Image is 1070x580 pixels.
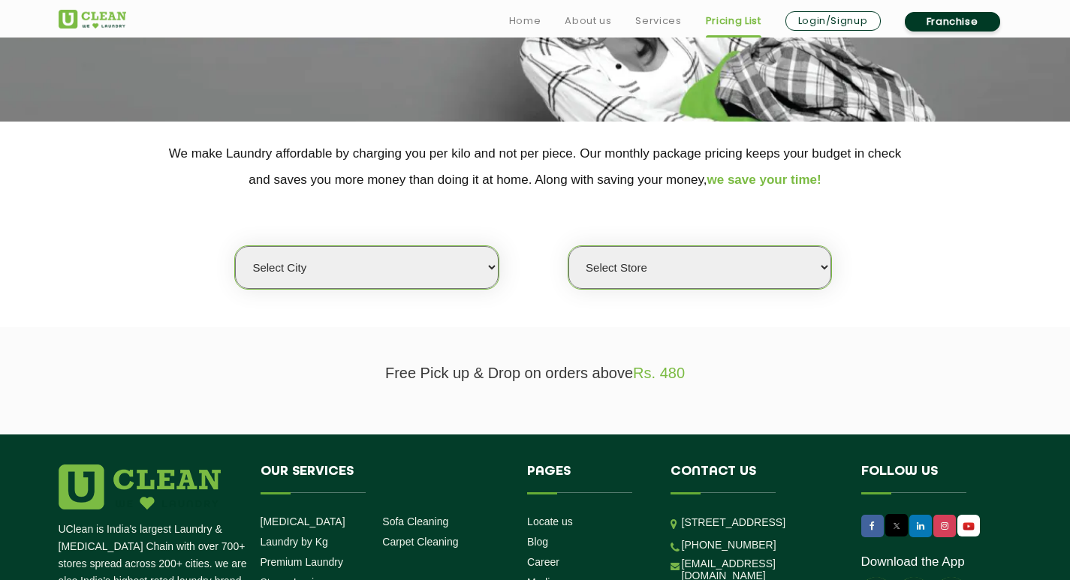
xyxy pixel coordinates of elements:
a: Premium Laundry [261,556,344,568]
img: UClean Laundry and Dry Cleaning [59,10,126,29]
img: logo.png [59,464,221,509]
p: [STREET_ADDRESS] [682,514,839,531]
a: Sofa Cleaning [382,515,448,527]
a: Pricing List [706,12,761,30]
a: Home [509,12,541,30]
h4: Our Services [261,464,505,493]
a: Career [527,556,559,568]
p: We make Laundry affordable by charging you per kilo and not per piece. Our monthly package pricin... [59,140,1012,193]
a: About us [565,12,611,30]
h4: Follow us [861,464,993,493]
span: Rs. 480 [633,365,685,381]
a: Login/Signup [785,11,881,31]
a: Locate us [527,515,573,527]
a: [PHONE_NUMBER] [682,539,776,551]
a: Carpet Cleaning [382,536,458,548]
img: UClean Laundry and Dry Cleaning [959,518,978,534]
a: Services [635,12,681,30]
h4: Pages [527,464,648,493]
a: Download the App [861,554,965,569]
a: Franchise [905,12,1000,32]
a: Blog [527,536,548,548]
a: Laundry by Kg [261,536,328,548]
span: we save your time! [707,173,821,187]
h4: Contact us [671,464,839,493]
a: [MEDICAL_DATA] [261,515,345,527]
p: Free Pick up & Drop on orders above [59,365,1012,382]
